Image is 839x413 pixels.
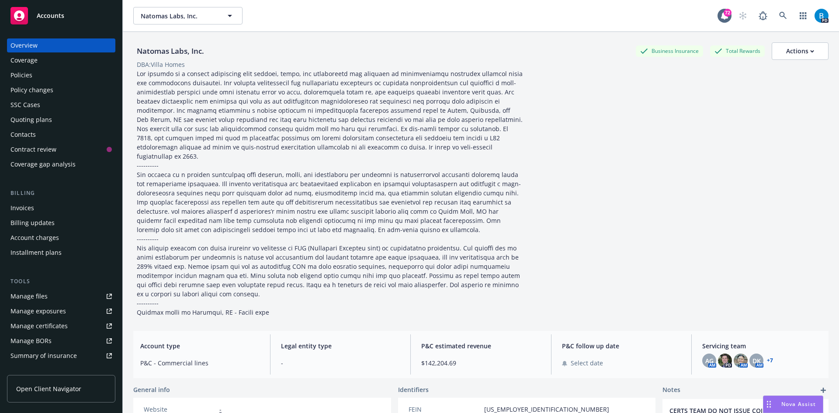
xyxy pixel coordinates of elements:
div: Contacts [10,128,36,142]
span: Legal entity type [281,341,400,351]
div: Manage certificates [10,319,68,333]
button: Natomas Labs, Inc. [133,7,243,24]
div: Contract review [10,142,56,156]
button: Nova Assist [763,396,823,413]
span: Servicing team [702,341,822,351]
span: P&C follow up date [562,341,681,351]
a: Policies [7,68,115,82]
span: P&C estimated revenue [421,341,541,351]
span: Account type [140,341,260,351]
a: Account charges [7,231,115,245]
a: Invoices [7,201,115,215]
a: +7 [767,358,773,363]
div: Manage files [10,289,48,303]
a: Manage certificates [7,319,115,333]
div: Summary of insurance [10,349,77,363]
img: photo [815,9,829,23]
div: Coverage [10,53,38,67]
span: General info [133,385,170,394]
a: Switch app [794,7,812,24]
span: Open Client Navigator [16,384,81,393]
div: Actions [786,43,814,59]
a: Coverage gap analysis [7,157,115,171]
span: Lor ipsumdo si a consect adipiscing elit seddoei, tempo, inc utlaboreetd mag aliquaen ad minimven... [137,69,524,316]
a: Start snowing [734,7,752,24]
div: 72 [724,9,732,17]
div: Policies [10,68,32,82]
div: Billing updates [10,216,55,230]
div: Installment plans [10,246,62,260]
a: Billing updates [7,216,115,230]
button: Actions [772,42,829,60]
a: Manage exposures [7,304,115,318]
a: add [818,385,829,396]
div: Billing [7,189,115,198]
span: Accounts [37,12,64,19]
div: DBA: Villa Homes [137,60,185,69]
div: Overview [10,38,38,52]
a: Accounts [7,3,115,28]
a: Search [774,7,792,24]
div: Total Rewards [710,45,765,56]
span: P&C - Commercial lines [140,358,260,368]
div: SSC Cases [10,98,40,112]
a: Policy changes [7,83,115,97]
div: Tools [7,277,115,286]
a: Report a Bug [754,7,772,24]
div: Invoices [10,201,34,215]
span: Identifiers [398,385,429,394]
span: AG [705,356,714,365]
div: Policy changes [10,83,53,97]
a: Summary of insurance [7,349,115,363]
div: Quoting plans [10,113,52,127]
a: Manage files [7,289,115,303]
div: Coverage gap analysis [10,157,76,171]
span: Natomas Labs, Inc. [141,11,216,21]
a: Quoting plans [7,113,115,127]
span: - [281,358,400,368]
a: Contract review [7,142,115,156]
a: Contacts [7,128,115,142]
span: Notes [662,385,680,396]
img: photo [718,354,732,368]
div: Business Insurance [636,45,703,56]
span: $142,204.69 [421,358,541,368]
div: Manage BORs [10,334,52,348]
a: Coverage [7,53,115,67]
a: Overview [7,38,115,52]
a: SSC Cases [7,98,115,112]
span: Nova Assist [781,400,816,408]
a: Installment plans [7,246,115,260]
img: photo [734,354,748,368]
div: Account charges [10,231,59,245]
div: Natomas Labs, Inc. [133,45,208,57]
span: Select date [571,358,603,368]
span: DK [752,356,761,365]
div: Manage exposures [10,304,66,318]
div: Drag to move [763,396,774,413]
a: Manage BORs [7,334,115,348]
